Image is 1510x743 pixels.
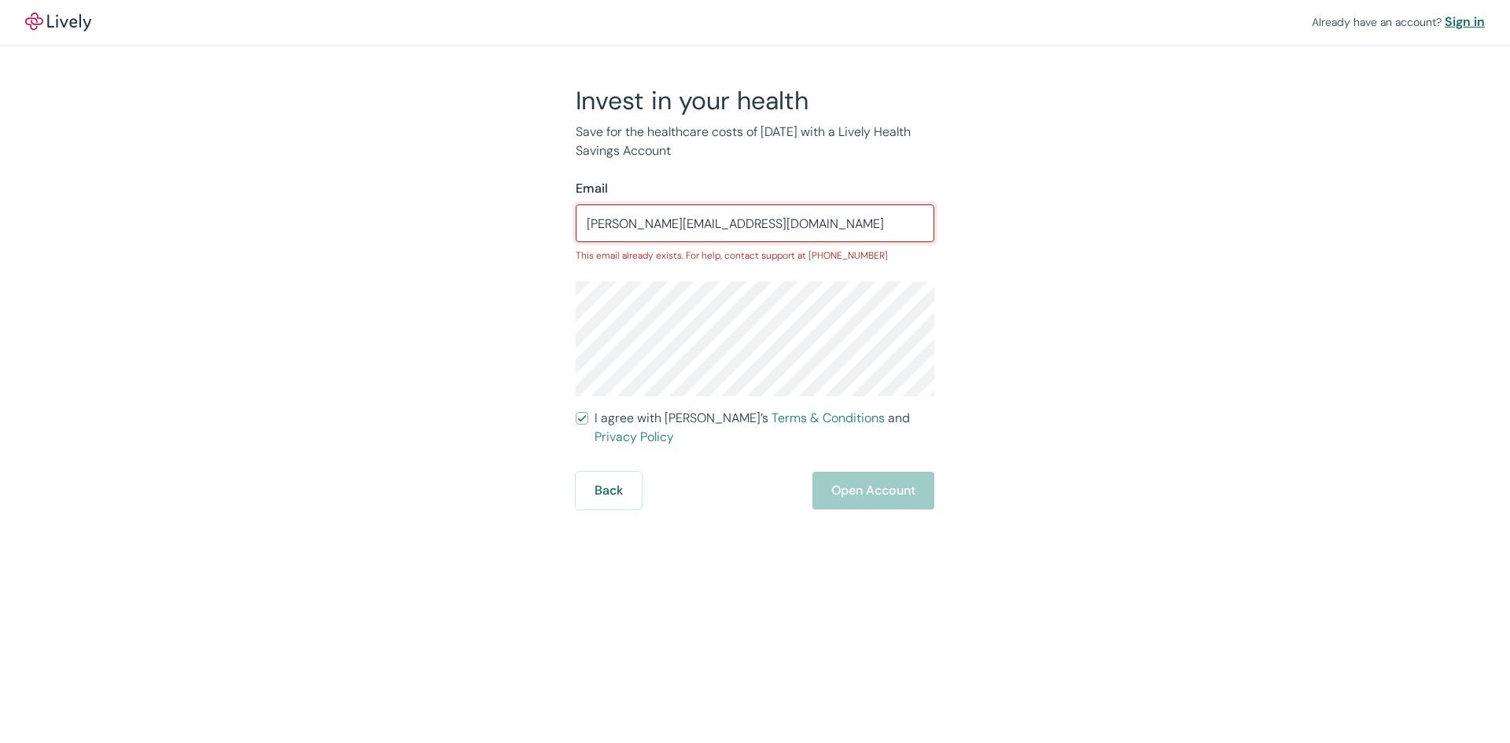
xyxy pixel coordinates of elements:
[772,410,885,426] a: Terms & Conditions
[25,13,91,31] a: LivelyLively
[595,429,674,445] a: Privacy Policy
[576,472,642,509] button: Back
[1312,13,1485,31] div: Already have an account?
[25,13,91,31] img: Lively
[595,409,934,447] span: I agree with [PERSON_NAME]’s and
[576,85,934,116] h2: Invest in your health
[576,123,934,160] p: Save for the healthcare costs of [DATE] with a Lively Health Savings Account
[576,248,934,263] p: This email already exists. For help, contact support at [PHONE_NUMBER]
[1445,13,1485,31] a: Sign in
[576,179,608,198] label: Email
